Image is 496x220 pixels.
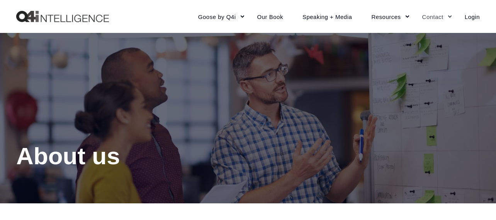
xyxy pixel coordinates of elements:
[16,11,109,22] img: Q4intelligence, LLC logo
[16,11,109,22] a: Back to Home
[457,183,496,220] iframe: Chat Widget
[16,143,120,169] span: About us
